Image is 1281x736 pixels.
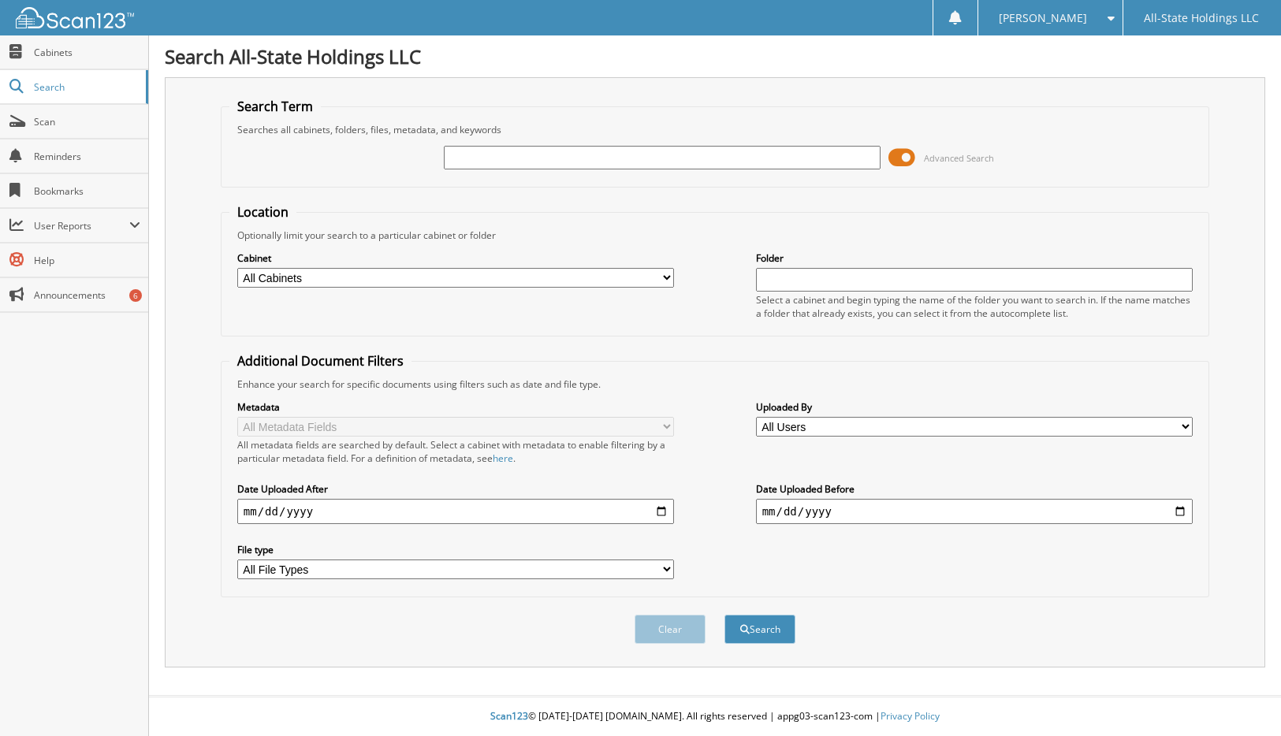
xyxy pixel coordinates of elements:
div: Searches all cabinets, folders, files, metadata, and keywords [229,123,1201,136]
label: File type [237,543,675,556]
span: Scan [34,115,140,128]
span: Help [34,254,140,267]
input: end [756,499,1193,524]
label: Cabinet [237,251,675,265]
a: here [493,452,513,465]
span: User Reports [34,219,129,232]
label: Uploaded By [756,400,1193,414]
a: Privacy Policy [881,709,940,723]
label: Date Uploaded Before [756,482,1193,496]
span: Scan123 [490,709,528,723]
div: Optionally limit your search to a particular cabinet or folder [229,229,1201,242]
legend: Location [229,203,296,221]
span: [PERSON_NAME] [999,13,1087,23]
div: Select a cabinet and begin typing the name of the folder you want to search in. If the name match... [756,293,1193,320]
button: Clear [635,615,706,644]
label: Folder [756,251,1193,265]
input: start [237,499,675,524]
iframe: Chat Widget [1202,660,1281,736]
div: Enhance your search for specific documents using filters such as date and file type. [229,377,1201,391]
span: Advanced Search [924,152,994,164]
div: All metadata fields are searched by default. Select a cabinet with metadata to enable filtering b... [237,438,675,465]
legend: Additional Document Filters [229,352,411,370]
img: scan123-logo-white.svg [16,7,134,28]
h1: Search All-State Holdings LLC [165,43,1265,69]
span: All-State Holdings LLC [1144,13,1259,23]
label: Metadata [237,400,675,414]
span: Cabinets [34,46,140,59]
button: Search [724,615,795,644]
span: Search [34,80,138,94]
label: Date Uploaded After [237,482,675,496]
div: © [DATE]-[DATE] [DOMAIN_NAME]. All rights reserved | appg03-scan123-com | [149,697,1281,736]
div: 6 [129,289,142,302]
span: Bookmarks [34,184,140,198]
legend: Search Term [229,98,321,115]
span: Announcements [34,288,140,302]
span: Reminders [34,150,140,163]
